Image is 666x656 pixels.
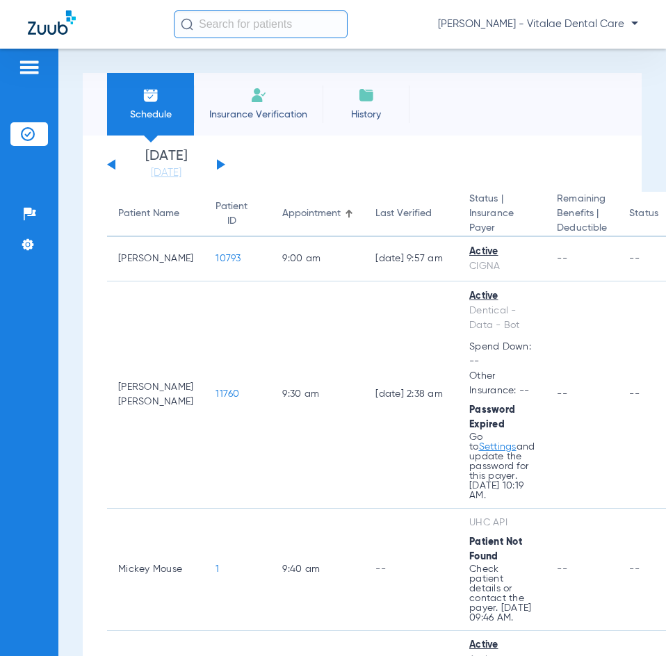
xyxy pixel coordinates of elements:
[118,206,193,221] div: Patient Name
[546,192,618,237] th: Remaining Benefits |
[364,237,458,281] td: [DATE] 9:57 AM
[596,589,666,656] iframe: Chat Widget
[216,254,241,263] span: 10793
[557,389,567,399] span: --
[216,199,247,229] div: Patient ID
[479,442,517,452] a: Settings
[469,564,535,623] p: Check patient details or contact the payer. [DATE] 09:46 AM.
[216,199,260,229] div: Patient ID
[458,192,546,237] th: Status |
[124,166,208,180] a: [DATE]
[204,108,312,122] span: Insurance Verification
[438,17,638,31] span: [PERSON_NAME] - Vitalae Dental Care
[271,509,364,631] td: 9:40 AM
[216,564,219,574] span: 1
[118,206,179,221] div: Patient Name
[375,206,432,221] div: Last Verified
[271,237,364,281] td: 9:00 AM
[557,254,567,263] span: --
[469,304,535,333] div: Dentical - Data - Bot
[282,206,353,221] div: Appointment
[250,87,267,104] img: Manual Insurance Verification
[469,537,522,561] span: Patient Not Found
[469,405,515,429] span: Password Expired
[216,389,239,399] span: 11760
[107,281,204,509] td: [PERSON_NAME] [PERSON_NAME]
[28,10,76,35] img: Zuub Logo
[107,237,204,281] td: [PERSON_NAME]
[174,10,348,38] input: Search for patients
[375,206,447,221] div: Last Verified
[469,259,535,274] div: CIGNA
[469,432,535,500] p: Go to and update the password for this payer. [DATE] 10:19 AM.
[469,206,535,236] span: Insurance Payer
[469,289,535,304] div: Active
[333,108,399,122] span: History
[282,206,341,221] div: Appointment
[469,340,535,369] span: Spend Down: --
[469,369,535,398] span: Other Insurance: --
[124,149,208,180] li: [DATE]
[469,245,535,259] div: Active
[117,108,184,122] span: Schedule
[469,638,535,653] div: Active
[18,59,40,76] img: hamburger-icon
[143,87,159,104] img: Schedule
[358,87,375,104] img: History
[557,564,567,574] span: --
[107,509,204,631] td: Mickey Mouse
[364,281,458,509] td: [DATE] 2:38 AM
[271,281,364,509] td: 9:30 AM
[364,509,458,631] td: --
[557,221,607,236] span: Deductible
[181,18,193,31] img: Search Icon
[469,516,535,530] div: UHC API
